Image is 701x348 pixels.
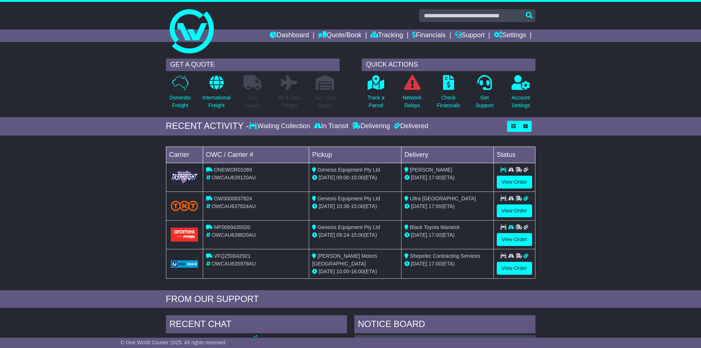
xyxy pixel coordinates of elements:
[318,29,361,42] a: Quote/Book
[318,196,380,201] span: Genesis Equipment Pty Ltd
[475,75,494,113] a: GetSupport
[336,232,349,238] span: 09:24
[169,94,191,109] p: Domestic Freight
[214,196,252,201] span: OWS000637824
[351,203,364,209] span: 15:00
[404,231,491,239] div: (ETA)
[244,94,262,109] p: Full Loads
[411,203,427,209] span: [DATE]
[171,201,198,211] img: TNT_Domestic.png
[309,147,401,163] td: Pickup
[497,233,532,246] a: View Order
[511,94,530,109] p: Account Settings
[166,294,535,305] div: FROM OUR SUPPORT
[410,167,452,173] span: [PERSON_NAME]
[312,268,398,275] div: - (ETA)
[212,261,256,267] span: OWCAU635979AU
[166,147,203,163] td: Carrier
[410,196,476,201] span: Ultra [GEOGRAPHIC_DATA]
[312,253,377,267] span: [PERSON_NAME] Motors [GEOGRAPHIC_DATA]
[354,315,535,335] div: NOTICE BOARD
[318,167,380,173] span: Genesis Equipment Pty Ltd
[319,268,335,274] span: [DATE]
[429,203,442,209] span: 17:00
[214,167,252,173] span: ONEWOR01069
[166,121,249,131] div: RECENT ACTIVITY -
[171,228,198,241] img: Aramex.png
[497,262,532,275] a: View Order
[402,75,422,113] a: NetworkDelays
[411,261,427,267] span: [DATE]
[429,175,442,180] span: 17:00
[202,94,231,109] p: International Freight
[455,29,485,42] a: Support
[404,260,491,268] div: (ETA)
[411,175,427,180] span: [DATE]
[351,268,364,274] span: 16:00
[312,231,398,239] div: - (ETA)
[166,315,347,335] div: RECENT CHAT
[214,224,250,230] span: MP0069435020
[367,75,385,113] a: Track aParcel
[351,175,364,180] span: 15:00
[368,94,385,109] p: Track a Parcel
[412,29,446,42] a: Financials
[493,147,535,163] td: Status
[401,147,493,163] td: Delivery
[436,75,460,113] a: CheckFinancials
[475,94,493,109] p: Get Support
[410,253,480,259] span: Shepelec Contracting Services
[319,232,335,238] span: [DATE]
[336,268,349,274] span: 10:00
[497,176,532,189] a: View Order
[350,122,392,130] div: Delivering
[171,260,198,268] img: GetCarrierServiceLogo
[336,203,349,209] span: 10:36
[312,122,350,130] div: In Transit
[171,170,198,184] img: GetCarrierServiceLogo
[429,232,442,238] span: 17:00
[278,94,300,109] p: Air & Sea Freight
[411,232,427,238] span: [DATE]
[166,59,340,71] div: GET A QUOTE
[336,175,349,180] span: 09:00
[212,175,256,180] span: OWCAU639120AU
[202,75,231,113] a: InternationalFreight
[203,147,309,163] td: OWC / Carrier #
[392,122,428,130] div: Delivered
[437,94,460,109] p: Check Financials
[497,204,532,217] a: View Order
[214,253,251,259] span: VFQZ50042921
[371,29,403,42] a: Tracking
[511,75,531,113] a: AccountSettings
[169,75,191,113] a: DomesticFreight
[212,203,256,209] span: OWCAU637824AU
[403,94,421,109] p: Network Delays
[318,224,380,230] span: Genesis Equipment Pty Ltd
[410,224,460,230] span: Black Toyota Warwick
[429,261,442,267] span: 17:00
[315,94,335,109] p: Air / Sea Depot
[270,29,309,42] a: Dashboard
[362,59,535,71] div: QUICK ACTIONS
[351,232,364,238] span: 15:00
[319,203,335,209] span: [DATE]
[312,203,398,210] div: - (ETA)
[319,175,335,180] span: [DATE]
[121,340,227,345] span: © One World Courier 2025. All rights reserved.
[404,203,491,210] div: (ETA)
[212,232,256,238] span: OWCAU638820AU
[404,174,491,182] div: (ETA)
[249,122,312,130] div: Waiting Collection
[494,29,526,42] a: Settings
[312,174,398,182] div: - (ETA)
